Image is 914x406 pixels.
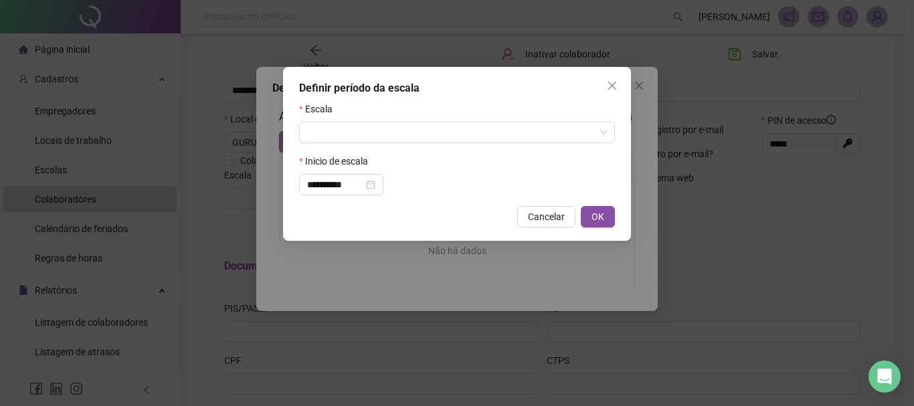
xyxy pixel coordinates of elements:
[581,206,615,227] button: OK
[299,154,377,169] label: Inicio de escala
[602,75,623,96] button: Close
[607,80,618,91] span: close
[869,361,901,393] div: Open Intercom Messenger
[299,80,615,96] div: Definir período da escala
[528,209,565,224] span: Cancelar
[591,209,604,224] span: OK
[299,102,341,116] label: Escala
[517,206,575,227] button: Cancelar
